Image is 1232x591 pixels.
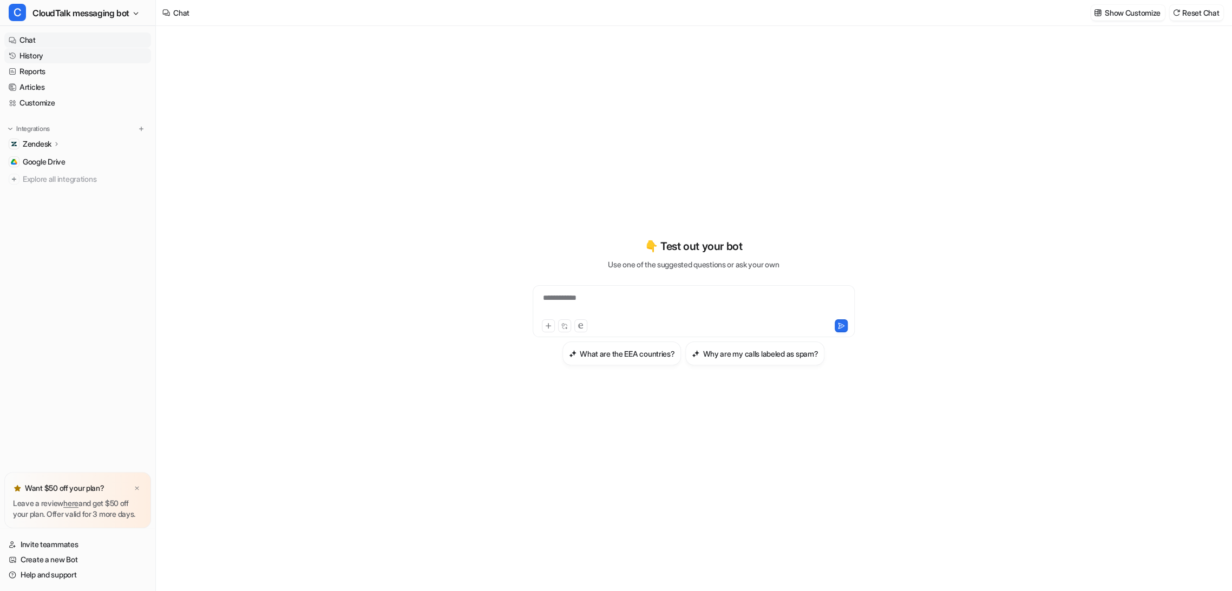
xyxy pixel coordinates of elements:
[4,567,151,582] a: Help and support
[580,348,674,359] h3: What are the EEA countries?
[562,342,681,365] button: What are the EEA countries?What are the EEA countries?
[11,159,17,165] img: Google Drive
[645,238,742,254] p: 👇 Test out your bot
[9,4,26,21] span: C
[4,123,53,134] button: Integrations
[16,124,50,133] p: Integrations
[137,125,145,133] img: menu_add.svg
[4,154,151,169] a: Google DriveGoogle Drive
[1169,5,1223,21] button: Reset Chat
[4,48,151,63] a: History
[1105,7,1161,18] p: Show Customize
[4,537,151,552] a: Invite teammates
[23,170,147,188] span: Explore all integrations
[23,139,51,149] p: Zendesk
[4,552,151,567] a: Create a new Bot
[1094,9,1102,17] img: customize
[1091,5,1165,21] button: Show Customize
[13,498,142,520] p: Leave a review and get $50 off your plan. Offer valid for 3 more days.
[173,7,189,18] div: Chat
[32,5,129,21] span: CloudTalk messaging bot
[1172,9,1180,17] img: reset
[63,498,78,508] a: here
[703,348,818,359] h3: Why are my calls labeled as spam?
[25,483,104,494] p: Want $50 off your plan?
[23,156,65,167] span: Google Drive
[4,64,151,79] a: Reports
[4,80,151,95] a: Articles
[13,484,22,492] img: star
[569,350,576,358] img: What are the EEA countries?
[134,485,140,492] img: x
[11,141,17,147] img: Zendesk
[608,259,779,270] p: Use one of the suggested questions or ask your own
[4,32,151,48] a: Chat
[685,342,824,365] button: Why are my calls labeled as spam?Why are my calls labeled as spam?
[4,95,151,110] a: Customize
[9,174,19,185] img: explore all integrations
[6,125,14,133] img: expand menu
[4,172,151,187] a: Explore all integrations
[692,350,699,358] img: Why are my calls labeled as spam?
